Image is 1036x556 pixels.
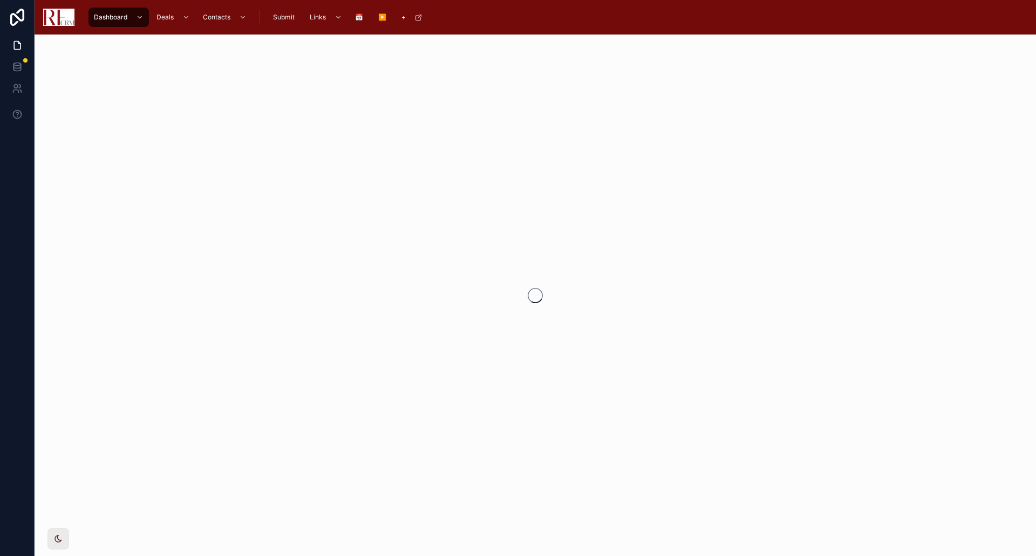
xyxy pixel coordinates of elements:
[43,9,74,26] img: App logo
[203,13,230,22] span: Contacts
[396,8,428,27] a: +
[378,13,386,22] span: ▶️
[401,13,406,22] span: +
[88,8,149,27] a: Dashboard
[156,13,174,22] span: Deals
[350,8,371,27] a: 📅
[304,8,347,27] a: Links
[273,13,295,22] span: Submit
[355,13,363,22] span: 📅
[373,8,394,27] a: ▶️
[197,8,252,27] a: Contacts
[151,8,195,27] a: Deals
[83,5,1027,29] div: scrollable content
[268,8,302,27] a: Submit
[94,13,127,22] span: Dashboard
[310,13,326,22] span: Links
